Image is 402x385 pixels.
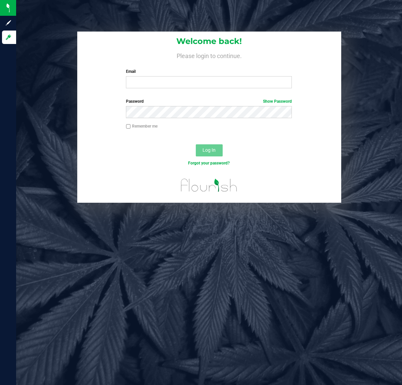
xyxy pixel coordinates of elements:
span: Password [126,99,144,104]
a: Show Password [263,99,292,104]
img: flourish_logo.svg [176,173,242,197]
span: Log In [203,147,216,153]
input: Remember me [126,124,131,129]
inline-svg: Sign up [5,19,12,26]
label: Email [126,68,292,75]
button: Log In [196,144,223,156]
h4: Please login to continue. [77,51,341,59]
a: Forgot your password? [188,161,230,165]
h1: Welcome back! [77,37,341,46]
inline-svg: Log in [5,34,12,41]
label: Remember me [126,123,158,129]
